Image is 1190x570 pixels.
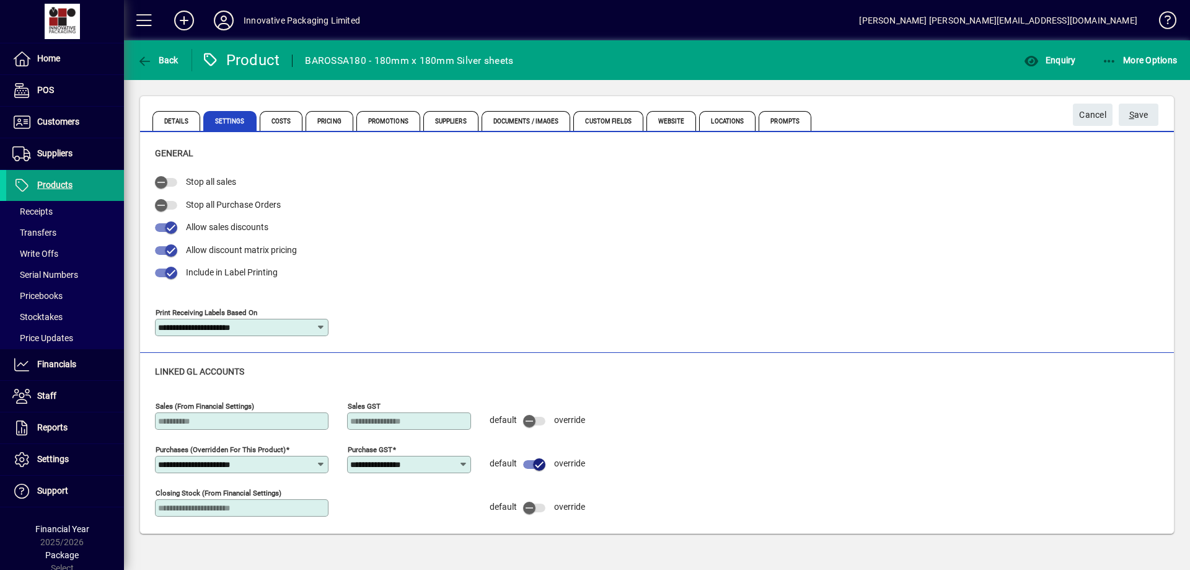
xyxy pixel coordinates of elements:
[6,476,124,507] a: Support
[37,422,68,432] span: Reports
[155,148,193,158] span: General
[6,138,124,169] a: Suppliers
[37,486,68,496] span: Support
[37,391,56,401] span: Staff
[1150,2,1175,43] a: Knowledge Base
[186,200,281,210] span: Stop all Purchase Orders
[573,111,643,131] span: Custom Fields
[1129,110,1134,120] span: S
[186,177,236,187] span: Stop all sales
[37,148,73,158] span: Suppliers
[37,359,76,369] span: Financials
[155,367,244,376] span: Linked GL accounts
[6,285,124,306] a: Pricebooks
[305,51,513,71] div: BAROSSA180 - 180mm x 180mm Silver sheets
[12,333,73,343] span: Price Updates
[646,111,697,131] span: Website
[186,222,268,232] span: Allow sales discounts
[1102,55,1178,65] span: More Options
[164,9,204,32] button: Add
[423,111,478,131] span: Suppliers
[1024,55,1075,65] span: Enquiry
[156,308,257,316] mat-label: Print Receiving Labels Based On
[1021,49,1078,71] button: Enquiry
[124,49,192,71] app-page-header-button: Back
[699,111,756,131] span: Locations
[6,75,124,106] a: POS
[490,502,517,512] span: default
[6,327,124,349] a: Price Updates
[156,445,286,453] mat-label: Purchases (overridden for this product)
[859,11,1137,30] div: [PERSON_NAME] [PERSON_NAME][EMAIL_ADDRESS][DOMAIN_NAME]
[37,53,60,63] span: Home
[6,412,124,443] a: Reports
[554,502,585,512] span: override
[37,85,54,95] span: POS
[482,111,571,131] span: Documents / Images
[6,222,124,243] a: Transfers
[137,55,178,65] span: Back
[134,49,182,71] button: Back
[6,243,124,264] a: Write Offs
[203,111,257,131] span: Settings
[6,306,124,327] a: Stocktakes
[156,488,281,497] mat-label: Closing stock (from financial settings)
[201,50,280,70] div: Product
[244,11,360,30] div: Innovative Packaging Limited
[12,207,53,216] span: Receipts
[12,228,56,238] span: Transfers
[1129,105,1148,125] span: ave
[6,201,124,222] a: Receipts
[1079,105,1106,125] span: Cancel
[356,111,420,131] span: Promotions
[348,445,392,453] mat-label: Purchase GST
[35,524,89,534] span: Financial Year
[554,415,585,425] span: override
[6,444,124,475] a: Settings
[306,111,353,131] span: Pricing
[6,107,124,138] a: Customers
[186,245,297,255] span: Allow discount matrix pricing
[37,117,79,127] span: Customers
[6,264,124,285] a: Serial Numbers
[554,458,585,468] span: override
[204,9,244,32] button: Profile
[156,401,254,410] mat-label: Sales (from financial settings)
[490,415,517,425] span: default
[1073,104,1113,126] button: Cancel
[186,267,278,277] span: Include in Label Printing
[45,550,79,560] span: Package
[348,401,381,410] mat-label: Sales GST
[12,291,63,301] span: Pricebooks
[759,111,811,131] span: Prompts
[152,111,200,131] span: Details
[12,270,78,280] span: Serial Numbers
[12,312,63,322] span: Stocktakes
[37,454,69,464] span: Settings
[1119,104,1158,126] button: Save
[490,458,517,468] span: default
[6,349,124,380] a: Financials
[37,180,73,190] span: Products
[260,111,303,131] span: Costs
[6,381,124,412] a: Staff
[12,249,58,259] span: Write Offs
[1099,49,1181,71] button: More Options
[6,43,124,74] a: Home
